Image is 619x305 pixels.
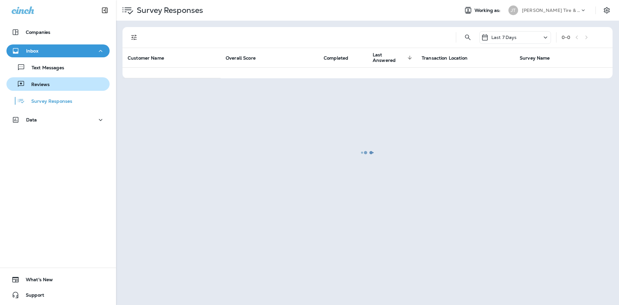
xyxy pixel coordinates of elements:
p: Text Messages [25,65,64,71]
button: Text Messages [6,61,110,74]
p: Inbox [26,48,38,53]
p: Survey Responses [25,99,72,105]
button: Collapse Sidebar [96,4,114,17]
button: Survey Responses [6,94,110,108]
p: Companies [26,30,50,35]
button: Companies [6,26,110,39]
button: Data [6,113,110,126]
button: What's New [6,273,110,286]
button: Support [6,289,110,301]
p: Reviews [25,82,50,88]
span: Support [19,292,44,300]
span: What's New [19,277,53,285]
button: Reviews [6,77,110,91]
p: Data [26,117,37,122]
button: Inbox [6,44,110,57]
